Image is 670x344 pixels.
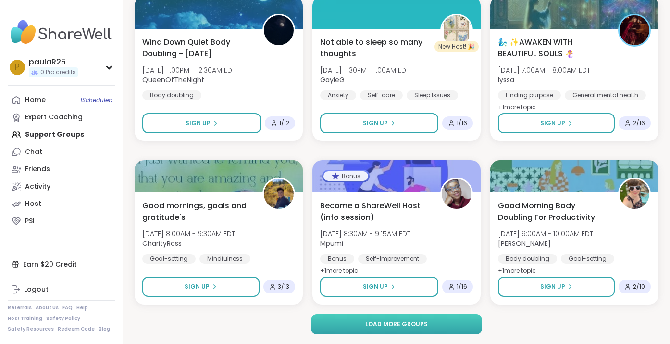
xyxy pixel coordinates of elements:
div: Chat [25,147,42,157]
span: [DATE] 11:30PM - 1:00AM EDT [320,65,409,75]
div: Home [25,95,46,105]
img: GayleG [442,15,471,45]
div: Finding purpose [498,90,561,100]
span: 1 / 12 [279,119,289,127]
div: General mental health [565,90,646,100]
a: Safety Policy [46,315,80,322]
div: Logout [24,285,49,294]
span: Sign Up [185,282,210,291]
b: QueenOfTheNight [142,75,204,85]
span: Sign Up [540,282,565,291]
img: CharityRoss [264,179,294,209]
b: GayleG [320,75,345,85]
span: Not able to sleep so many thoughts [320,37,430,60]
span: Good mornings, goals and gratitude's [142,200,252,223]
div: Body doubling [498,254,557,264]
div: Self-care [360,90,403,100]
span: [DATE] 11:00PM - 12:30AM EDT [142,65,236,75]
b: [PERSON_NAME] [498,239,551,248]
span: 2 / 16 [633,119,645,127]
span: Load more groups [365,320,428,329]
span: Sign Up [186,119,211,127]
a: Help [76,305,88,311]
b: lyssa [498,75,514,85]
button: Sign Up [320,113,438,133]
img: Adrienne_QueenOfTheDawn [620,179,649,209]
div: Host [25,199,41,209]
div: Bonus [320,254,354,264]
span: Wind Down Quiet Body Doubling - [DATE] [142,37,252,60]
button: Sign Up [320,277,438,297]
b: Mpumi [320,239,343,248]
div: Goal-setting [561,254,614,264]
a: About Us [36,305,59,311]
div: PSI [25,217,35,226]
span: Sign Up [363,282,388,291]
a: Expert Coaching [8,109,115,126]
a: Redeem Code [58,326,95,332]
a: Referrals [8,305,32,311]
div: Self-Improvement [358,254,427,264]
button: Sign Up [498,113,615,133]
a: Host Training [8,315,42,322]
img: lyssa [620,15,649,45]
a: Logout [8,281,115,298]
span: Good Morning Body Doubling For Productivity [498,200,608,223]
span: 1 / 16 [457,283,467,291]
span: 🧞‍♂️ ✨AWAKEN WITH BEAUTIFUL SOULS 🧜‍♀️ [498,37,608,60]
span: [DATE] 8:30AM - 9:15AM EDT [320,229,410,239]
button: Load more groups [311,314,482,334]
span: [DATE] 7:00AM - 8:00AM EDT [498,65,590,75]
a: PSI [8,213,115,230]
div: Bonus [323,171,368,181]
b: CharityRoss [142,239,182,248]
a: FAQ [62,305,73,311]
a: Safety Resources [8,326,54,332]
div: Activity [25,182,50,191]
button: Sign Up [498,277,615,297]
span: 1 Scheduled [80,96,112,104]
span: [DATE] 9:00AM - 10:00AM EDT [498,229,593,239]
button: Sign Up [142,113,261,133]
a: Blog [99,326,110,332]
a: Home1Scheduled [8,91,115,109]
img: ShareWell Nav Logo [8,15,115,49]
div: Anxiety [320,90,356,100]
a: Host [8,195,115,213]
div: Mindfulness [199,254,250,264]
span: Sign Up [363,119,388,127]
span: 1 / 16 [457,119,467,127]
div: New Host! 🎉 [434,41,479,52]
span: Become a ShareWell Host (info session) [320,200,430,223]
span: 3 / 13 [278,283,289,291]
span: p [15,61,20,74]
img: QueenOfTheNight [264,15,294,45]
span: 2 / 10 [633,283,645,291]
a: Chat [8,143,115,161]
span: [DATE] 8:00AM - 9:30AM EDT [142,229,235,239]
div: Goal-setting [142,254,196,264]
div: Expert Coaching [25,113,83,122]
a: Friends [8,161,115,178]
span: Sign Up [540,119,565,127]
div: Friends [25,165,50,174]
div: Sleep Issues [407,90,458,100]
div: paulaR25 [29,57,78,67]
a: Activity [8,178,115,195]
div: Body doubling [142,90,201,100]
button: Sign Up [142,277,260,297]
span: 0 Pro credits [40,68,76,76]
img: Mpumi [442,179,471,209]
div: Earn $20 Credit [8,255,115,273]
